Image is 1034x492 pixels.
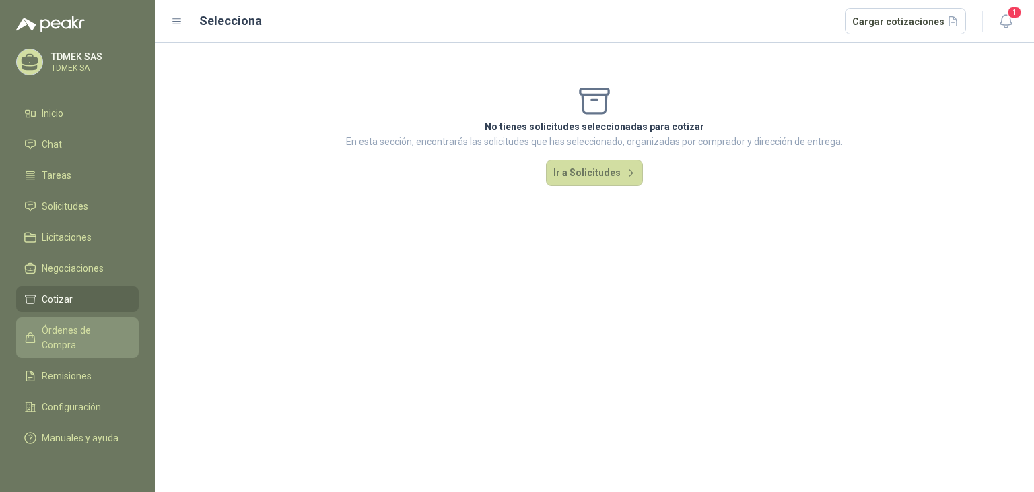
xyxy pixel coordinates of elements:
a: Negociaciones [16,255,139,281]
a: Manuales y ayuda [16,425,139,451]
a: Licitaciones [16,224,139,250]
span: Remisiones [42,369,92,383]
span: Chat [42,137,62,152]
span: 1 [1007,6,1022,19]
p: TDMEK SAS [51,52,135,61]
button: Ir a Solicitudes [546,160,643,187]
span: Cotizar [42,292,73,307]
h2: Selecciona [199,11,262,30]
p: En esta sección, encontrarás las solicitudes que has seleccionado, organizadas por comprador y di... [346,134,843,149]
span: Configuración [42,400,101,414]
button: 1 [994,9,1018,34]
span: Órdenes de Compra [42,323,126,352]
a: Configuración [16,394,139,420]
a: Remisiones [16,363,139,389]
span: Inicio [42,106,63,121]
a: Órdenes de Compra [16,317,139,358]
img: Logo peakr [16,16,85,32]
a: Tareas [16,162,139,188]
span: Negociaciones [42,261,104,276]
p: TDMEK SA [51,64,135,72]
span: Licitaciones [42,230,92,245]
a: Inicio [16,100,139,126]
span: Manuales y ayuda [42,431,118,445]
a: Cotizar [16,286,139,312]
p: No tienes solicitudes seleccionadas para cotizar [346,119,843,134]
a: Solicitudes [16,193,139,219]
button: Cargar cotizaciones [845,8,967,35]
a: Chat [16,131,139,157]
span: Tareas [42,168,71,183]
span: Solicitudes [42,199,88,214]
